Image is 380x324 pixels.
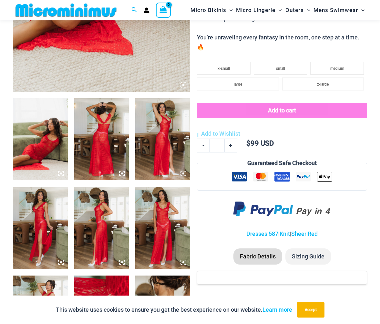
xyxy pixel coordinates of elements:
[189,2,234,18] a: Micro BikinisMenu ToggleMenu Toggle
[282,78,364,90] li: x-large
[262,306,292,313] a: Learn more
[308,230,318,237] a: Red
[297,302,324,318] button: Accept
[13,3,119,17] img: MM SHOP LOGO FLAT
[197,78,279,90] li: large
[236,2,275,18] span: Micro Lingerie
[233,248,282,265] li: Fabric Details
[246,139,274,147] bdi: 99 USD
[156,3,171,17] a: View Shopping Cart, empty
[312,2,366,18] a: Mens SwimwearMenu ToggleMenu Toggle
[254,62,307,75] li: small
[234,82,242,87] span: large
[285,248,331,265] li: Sizing Guide
[284,2,312,18] a: OutersMenu ToggleMenu Toggle
[225,139,237,152] a: +
[190,2,226,18] span: Micro Bikinis
[317,82,329,87] span: x-large
[135,187,190,269] img: Sometimes Red 587 Dress
[330,66,344,71] span: medium
[280,230,290,237] a: Knit
[291,230,306,237] a: Sheer
[218,66,230,71] span: x-small
[245,158,319,168] legend: Guaranteed Safe Checkout
[144,7,149,13] a: Account icon link
[313,2,358,18] span: Mens Swimwear
[234,2,283,18] a: Micro LingerieMenu ToggleMenu Toggle
[226,2,233,18] span: Menu Toggle
[131,6,137,14] a: Search icon link
[285,2,304,18] span: Outers
[304,2,310,18] span: Menu Toggle
[358,2,365,18] span: Menu Toggle
[13,187,68,269] img: Sometimes Red 587 Dress
[135,98,190,180] img: Sometimes Red 587 Dress
[197,139,209,152] a: -
[74,187,129,269] img: Sometimes Red 587 Dress
[201,130,240,137] span: Add to Wishlist
[246,230,267,237] a: Dresses
[275,2,282,18] span: Menu Toggle
[269,230,278,237] a: 587
[56,305,292,315] p: This website uses cookies to ensure you get the best experience on our website.
[197,129,240,139] a: Add to Wishlist
[276,66,285,71] span: small
[188,1,367,19] nav: Site Navigation
[13,98,68,180] img: Sometimes Red 587 Dress
[197,103,367,118] button: Add to cart
[74,98,129,180] img: Sometimes Red 587 Dress
[310,62,364,75] li: medium
[246,139,251,147] span: $
[209,139,224,152] input: Product quantity
[197,229,367,239] p: | | | |
[197,62,251,75] li: x-small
